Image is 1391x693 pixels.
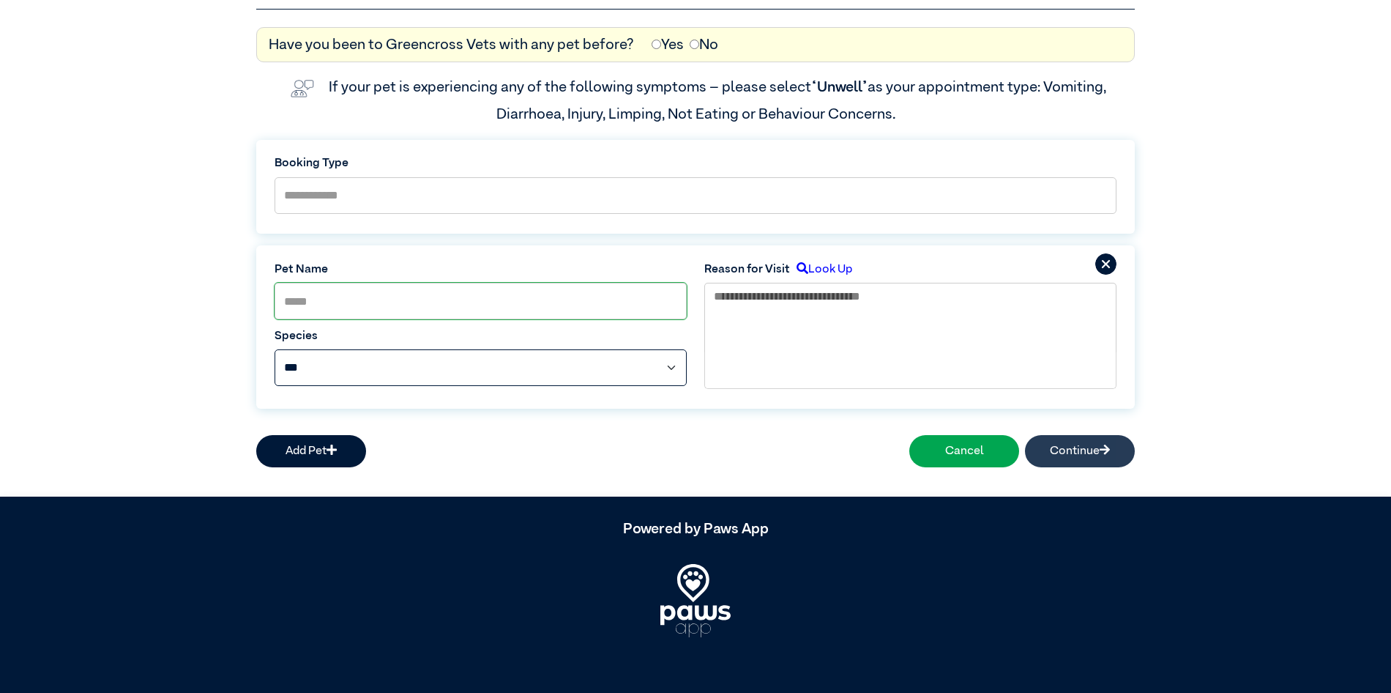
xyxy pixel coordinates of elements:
label: Booking Type [275,155,1116,172]
input: No [690,40,699,49]
img: vet [285,74,320,103]
input: Yes [652,40,661,49]
img: PawsApp [660,564,731,637]
label: Reason for Visit [704,261,790,278]
label: Pet Name [275,261,687,278]
h5: Powered by Paws App [256,520,1135,538]
span: “Unwell” [811,80,868,94]
button: Add Pet [256,435,366,467]
label: Have you been to Greencross Vets with any pet before? [269,34,634,56]
label: Species [275,327,687,345]
label: Look Up [790,261,852,278]
button: Continue [1025,435,1135,467]
label: Yes [652,34,684,56]
button: Cancel [909,435,1019,467]
label: If your pet is experiencing any of the following symptoms – please select as your appointment typ... [329,80,1109,121]
label: No [690,34,718,56]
